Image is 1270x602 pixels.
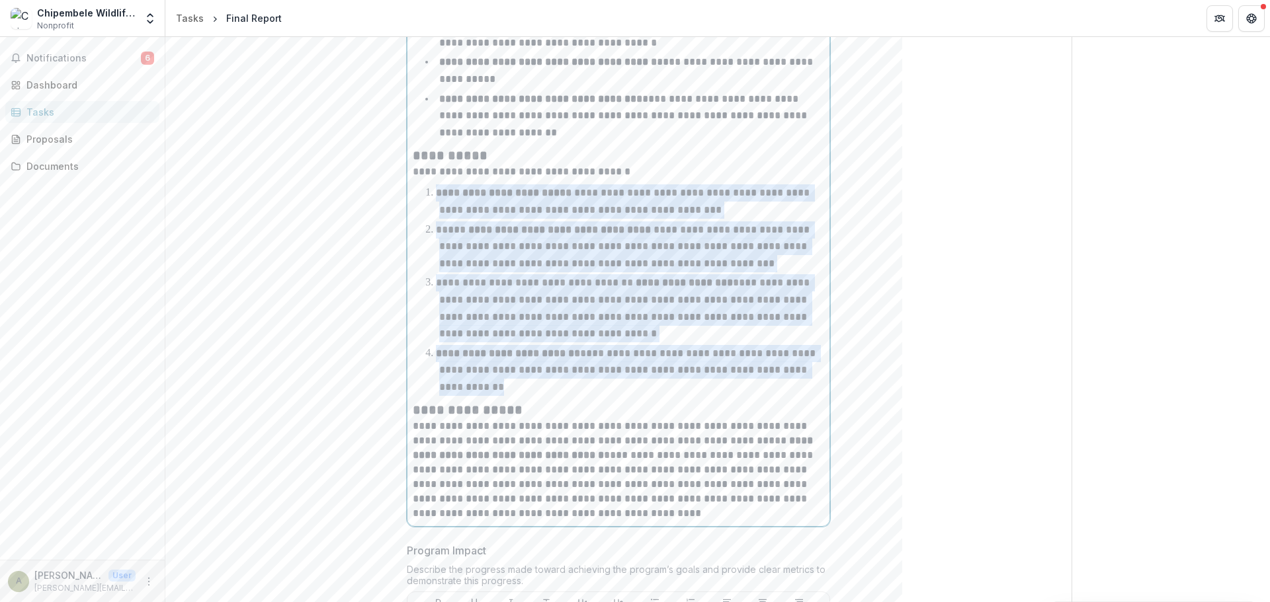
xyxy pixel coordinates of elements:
[16,577,22,585] div: anna@chipembele.org
[407,543,486,558] p: Program Impact
[26,78,149,92] div: Dashboard
[34,568,103,582] p: [PERSON_NAME][EMAIL_ADDRESS][DOMAIN_NAME]
[26,132,149,146] div: Proposals
[171,9,287,28] nav: breadcrumb
[1238,5,1265,32] button: Get Help
[5,48,159,69] button: Notifications6
[5,128,159,150] a: Proposals
[226,11,282,25] div: Final Report
[176,11,204,25] div: Tasks
[141,52,154,65] span: 6
[5,74,159,96] a: Dashboard
[5,101,159,123] a: Tasks
[34,582,136,594] p: [PERSON_NAME][EMAIL_ADDRESS][DOMAIN_NAME]
[5,155,159,177] a: Documents
[37,20,74,32] span: Nonprofit
[141,574,157,589] button: More
[26,53,141,64] span: Notifications
[37,6,136,20] div: Chipembele Wildlife Education Trust
[171,9,209,28] a: Tasks
[11,8,32,29] img: Chipembele Wildlife Education Trust
[26,105,149,119] div: Tasks
[108,570,136,582] p: User
[26,159,149,173] div: Documents
[407,564,830,591] div: Describe the progress made toward achieving the program’s goals and provide clear metrics to demo...
[1206,5,1233,32] button: Partners
[141,5,159,32] button: Open entity switcher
